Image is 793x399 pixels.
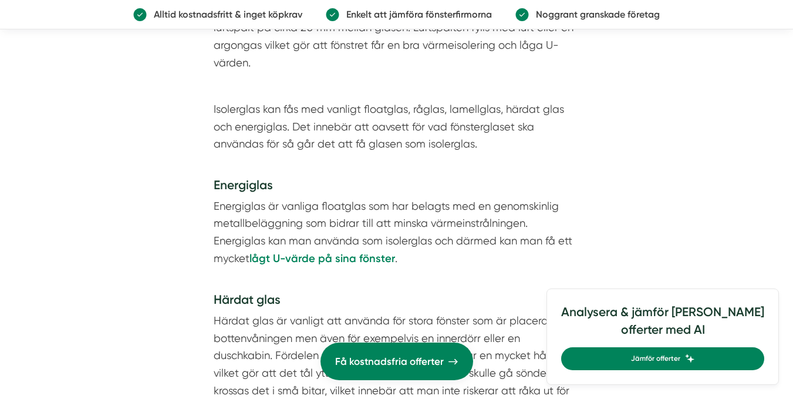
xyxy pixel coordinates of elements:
[147,7,302,22] p: Alltid kostnadsfritt & inget köpkrav
[214,291,580,312] h4: Härdat glas
[631,353,680,364] span: Jämför offerter
[214,100,580,170] p: Isolerglas kan fås med vanligt floatglas, råglas, lamellglas, härdat glas och energiglas. Det inn...
[249,252,395,265] strong: lågt U-värde på sina fönster
[561,303,764,347] h4: Analysera & jämför [PERSON_NAME] offerter med AI
[214,197,580,285] p: Energiglas är vanliga floatglas som har belagts med en genomskinlig metallbeläggning som bidrar t...
[339,7,492,22] p: Enkelt att jämföra fönsterfirmorna
[529,7,660,22] p: Noggrant granskade företag
[214,176,580,197] h4: Energiglas
[214,2,580,72] p: Isolerglas består av två eller flera glas som limmas mot varandra med en luftspalt på cirka 20 mm...
[320,343,473,380] a: Få kostnadsfria offerter
[561,347,764,370] a: Jämför offerter
[335,354,444,370] span: Få kostnadsfria offerter
[249,252,395,264] a: lågt U-värde på sina fönster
